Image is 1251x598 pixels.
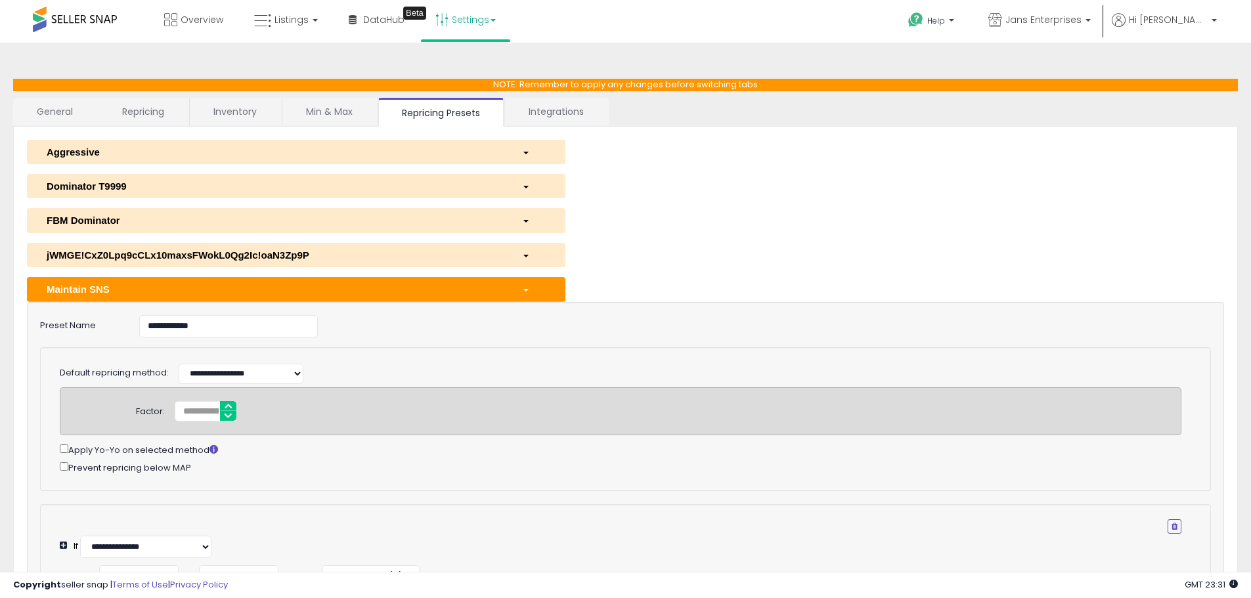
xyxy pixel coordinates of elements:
label: Preset Name [30,315,129,332]
p: NOTE: Remember to apply any changes before switching tabs [13,79,1238,91]
a: Help [898,2,967,43]
a: Terms of Use [112,578,168,591]
span: Listings [274,13,309,26]
a: Repricing [99,98,188,125]
a: Repricing Presets [378,98,504,127]
button: FBM Dominator [27,208,565,232]
a: General [13,98,97,125]
span: 2025-09-12 23:31 GMT [1185,578,1238,591]
div: Tooltip anchor [403,7,426,20]
span: DataHub [363,13,405,26]
div: Apply Yo-Yo on selected method [60,442,1181,457]
div: Between [58,571,96,584]
a: Privacy Policy [170,578,228,591]
a: Integrations [505,98,607,125]
i: Get Help [908,12,924,28]
button: All selected (7) [322,565,420,587]
div: Prevent repricing below MAP [60,459,1181,475]
div: Factor: [136,401,165,418]
a: Min & Max [282,98,376,125]
div: jWMGE!CxZ0Lpq9cCLx10maxsFWokL0Qg2Ic!oaN3Zp9P [37,248,512,262]
span: All selected (7) [331,570,403,583]
button: Aggressive [27,140,565,164]
i: Remove Condition [1172,523,1177,530]
strong: Copyright [13,578,61,591]
div: Dominator T9999 [37,179,512,193]
span: Help [927,15,945,26]
a: Hi [PERSON_NAME] [1112,13,1217,43]
div: seller snap | | [13,579,228,591]
span: Hi [PERSON_NAME] [1129,13,1208,26]
span: Overview [181,13,223,26]
button: Dominator T9999 [27,174,565,198]
label: Default repricing method: [60,367,169,379]
div: Maintain SNS [37,282,512,296]
div: And [179,571,196,584]
div: Aggressive [37,145,512,159]
button: Maintain SNS [27,277,565,301]
div: FBM Dominator [37,213,512,227]
span: Jans Enterprises [1005,13,1082,26]
button: jWMGE!CxZ0Lpq9cCLx10maxsFWokL0Qg2Ic!oaN3Zp9P [27,243,565,267]
div: (GMT) On [278,571,319,584]
a: Inventory [190,98,280,125]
